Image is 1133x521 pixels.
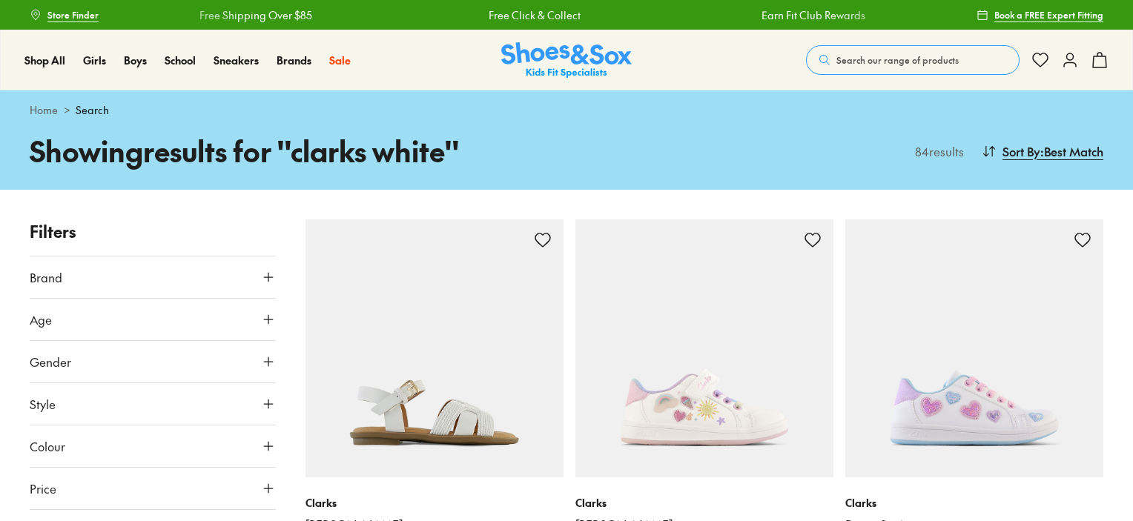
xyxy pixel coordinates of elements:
a: Boys [124,53,147,68]
span: Brand [30,268,62,286]
button: Brand [30,256,276,298]
button: Style [30,383,276,425]
span: Book a FREE Expert Fitting [994,8,1103,21]
button: Age [30,299,276,340]
a: Shoes & Sox [501,42,632,79]
a: Girls [83,53,106,68]
p: Clarks [575,495,833,511]
h1: Showing results for " clarks white " [30,130,566,172]
a: Brands [277,53,311,68]
span: Boys [124,53,147,67]
span: Sale [329,53,351,67]
a: Free Click & Collect [456,7,548,23]
a: Shop All [24,53,65,68]
a: School [165,53,196,68]
button: Price [30,468,276,509]
button: Colour [30,425,276,467]
button: Search our range of products [806,45,1020,75]
p: Filters [30,219,276,244]
span: Colour [30,437,65,455]
span: School [165,53,196,67]
button: Gender [30,341,276,382]
a: Home [30,102,58,118]
a: Earn Fit Club Rewards [729,7,833,23]
a: Free Shipping Over $85 [167,7,280,23]
span: : Best Match [1040,142,1103,160]
span: Store Finder [47,8,99,21]
span: Age [30,311,52,328]
a: Store Finder [30,1,99,28]
span: Price [30,479,56,497]
button: Sort By:Best Match [982,135,1103,167]
img: SNS_Logo_Responsive.svg [501,42,632,79]
span: Sneakers [214,53,259,67]
span: Girls [83,53,106,67]
span: Brands [277,53,311,67]
a: Book a FREE Expert Fitting [977,1,1103,28]
div: > [30,102,1103,118]
p: Clarks [305,495,564,511]
span: Style [30,395,56,413]
span: Search [76,102,109,118]
p: Clarks [845,495,1103,511]
span: Sort By [1002,142,1040,160]
span: Search our range of products [836,53,959,67]
p: 84 results [909,142,964,160]
span: Shop All [24,53,65,67]
a: Sneakers [214,53,259,68]
a: Sale [329,53,351,68]
span: Gender [30,353,71,371]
